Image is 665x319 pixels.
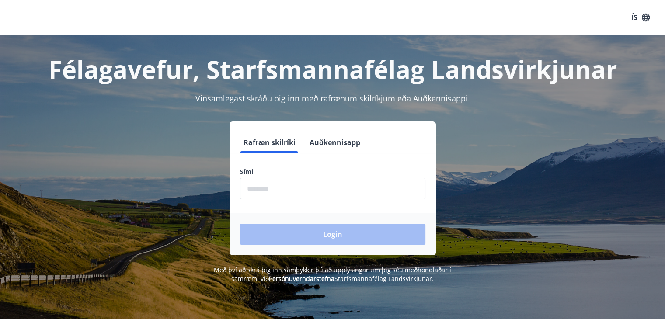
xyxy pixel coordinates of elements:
h1: Félagavefur, Starfsmannafélag Landsvirkjunar [28,52,637,86]
span: Með því að skrá þig inn samþykkir þú að upplýsingar um þig séu meðhöndlaðar í samræmi við Starfsm... [214,266,451,283]
button: Rafræn skilríki [240,132,299,153]
button: Auðkennisapp [306,132,364,153]
label: Sími [240,167,425,176]
a: Persónuverndarstefna [269,274,334,283]
button: ÍS [627,10,655,25]
span: Vinsamlegast skráðu þig inn með rafrænum skilríkjum eða Auðkennisappi. [195,93,470,104]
